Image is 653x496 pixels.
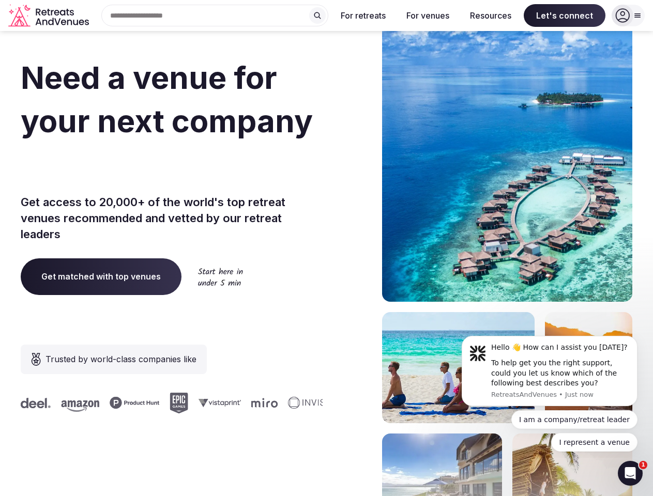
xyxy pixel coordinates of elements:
button: For venues [398,4,458,27]
img: woman sitting in back of truck with camels [545,312,632,423]
a: Visit the homepage [8,4,91,27]
span: Let's connect [524,4,605,27]
span: 1 [639,461,647,469]
svg: Deel company logo [2,398,32,408]
a: Get matched with top venues [21,258,181,295]
img: yoga on tropical beach [382,312,535,423]
iframe: Intercom notifications message [446,327,653,458]
svg: Retreats and Venues company logo [8,4,91,27]
svg: Miro company logo [233,398,259,408]
svg: Invisible company logo [269,397,326,409]
span: Need a venue for your next company [21,59,313,139]
button: Resources [462,4,520,27]
p: Get access to 20,000+ of the world's top retreat venues recommended and vetted by our retreat lea... [21,194,323,242]
img: Start here in under 5 min [198,268,243,286]
svg: Epic Games company logo [151,393,170,413]
svg: Vistaprint company logo [180,398,222,407]
span: Trusted by world-class companies like [45,353,196,365]
iframe: Intercom live chat [618,461,643,486]
button: For retreats [332,4,394,27]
